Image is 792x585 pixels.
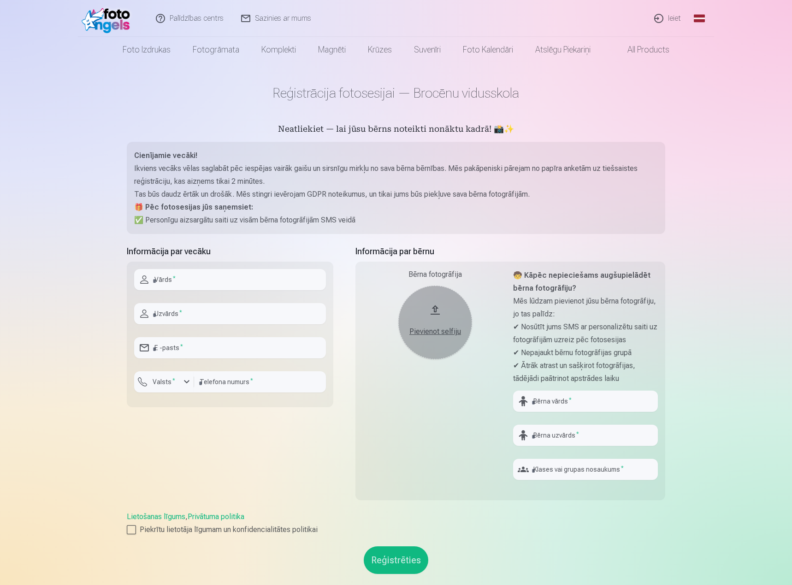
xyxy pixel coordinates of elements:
img: /fa1 [82,4,135,33]
strong: 🧒 Kāpēc nepieciešams augšupielādēt bērna fotogrāfiju? [513,271,650,292]
p: ✅ Personīgu aizsargātu saiti uz visām bērna fotogrāfijām SMS veidā [134,214,658,227]
p: ✔ Ātrāk atrast un sašķirot fotogrāfijas, tādējādi paātrinot apstrādes laiku [513,359,658,385]
div: Bērna fotogrāfija [363,269,508,280]
button: Pievienot selfiju [398,286,472,359]
label: Piekrītu lietotāja līgumam un konfidencialitātes politikai [127,524,665,535]
a: All products [602,37,680,63]
p: ✔ Nepajaukt bērnu fotogrāfijas grupā [513,346,658,359]
div: Pievienot selfiju [408,326,463,337]
strong: Cienījamie vecāki! [134,151,197,160]
h1: Reģistrācija fotosesijai — Brocēnu vidusskola [127,85,665,101]
a: Privātuma politika [188,512,244,521]
button: Reģistrēties [364,546,428,574]
a: Komplekti [250,37,307,63]
strong: 🎁 Pēc fotosesijas jūs saņemsiet: [134,203,253,211]
button: Valsts* [134,371,194,392]
label: Valsts [149,377,179,386]
a: Foto kalendāri [452,37,524,63]
a: Magnēti [307,37,357,63]
a: Fotogrāmata [182,37,250,63]
h5: Informācija par bērnu [355,245,665,258]
a: Lietošanas līgums [127,512,185,521]
a: Atslēgu piekariņi [524,37,602,63]
h5: Neatliekiet — lai jūsu bērns noteikti nonāktu kadrā! 📸✨ [127,123,665,136]
div: , [127,511,665,535]
p: Tas būs daudz ērtāk un drošāk. Mēs stingri ievērojam GDPR noteikumus, un tikai jums būs piekļuve ... [134,188,658,201]
a: Suvenīri [403,37,452,63]
h5: Informācija par vecāku [127,245,333,258]
p: Ikviens vecāks vēlas saglabāt pēc iespējas vairāk gaišu un sirsnīgu mirkļu no sava bērna bērnības... [134,162,658,188]
a: Foto izdrukas [112,37,182,63]
p: ✔ Nosūtīt jums SMS ar personalizētu saiti uz fotogrāfijām uzreiz pēc fotosesijas [513,321,658,346]
a: Krūzes [357,37,403,63]
p: Mēs lūdzam pievienot jūsu bērna fotogrāfiju, jo tas palīdz: [513,295,658,321]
